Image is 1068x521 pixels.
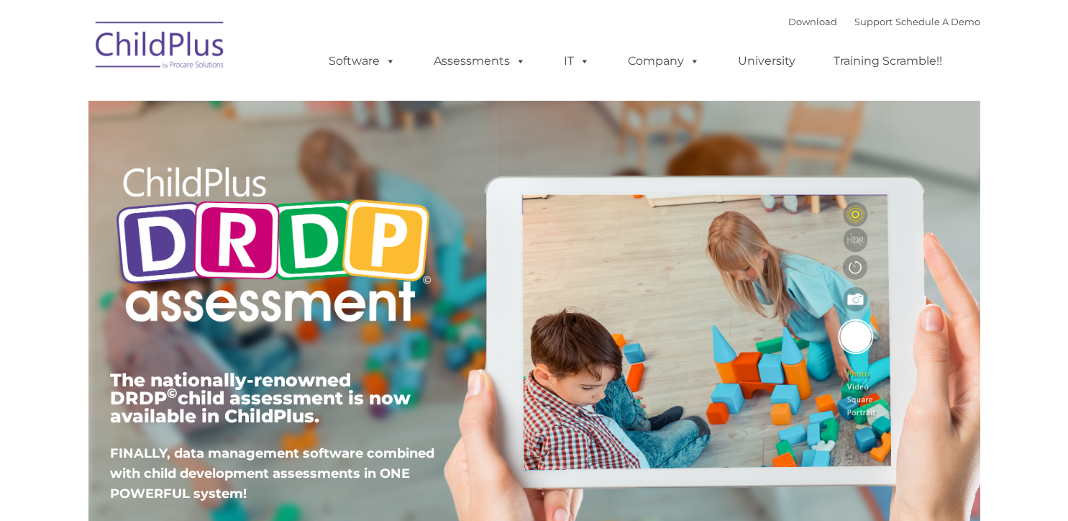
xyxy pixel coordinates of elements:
a: Download [788,16,837,27]
a: Training Scramble!! [819,47,957,76]
span: FINALLY, data management software combined with child development assessments in ONE POWERFUL sys... [110,445,434,502]
a: Assessments [419,47,540,76]
img: ChildPlus by Procare Solutions [88,12,232,83]
a: Software [314,47,410,76]
a: University [724,47,810,76]
a: Company [613,47,714,76]
a: Schedule A Demo [895,16,980,27]
img: Copyright - DRDP Logo Light [110,148,437,346]
font: | [788,16,980,27]
a: Support [854,16,893,27]
span: The nationally-renowned DRDP child assessment is now available in ChildPlus. [110,369,411,427]
a: IT [549,47,604,76]
sup: © [167,385,178,402]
